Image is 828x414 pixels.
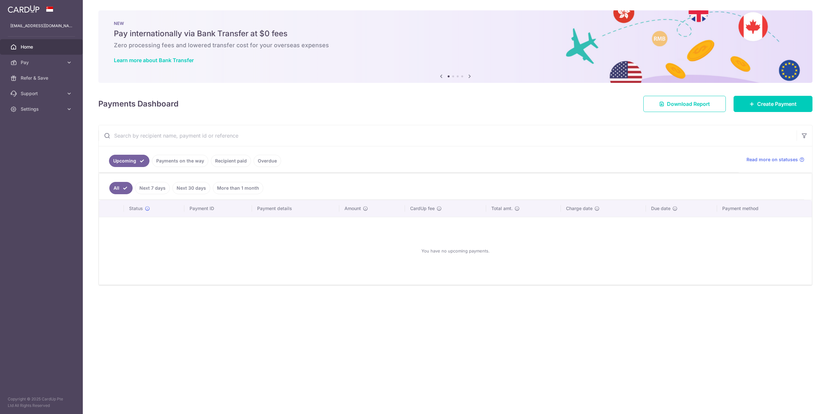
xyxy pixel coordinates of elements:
input: Search by recipient name, payment id or reference [99,125,797,146]
span: Status [129,205,143,212]
span: Support [21,90,63,97]
img: Bank transfer banner [98,10,812,83]
span: Pay [21,59,63,66]
span: Read more on statuses [746,156,798,163]
span: Total amt. [491,205,513,212]
th: Payment details [252,200,339,217]
a: Upcoming [109,155,149,167]
span: Amount [344,205,361,212]
a: Next 30 days [172,182,210,194]
span: Download Report [667,100,710,108]
span: Due date [651,205,670,212]
a: All [109,182,133,194]
a: More than 1 month [213,182,263,194]
img: CardUp [8,5,39,13]
a: Overdue [254,155,281,167]
h4: Payments Dashboard [98,98,179,110]
a: Next 7 days [135,182,170,194]
a: Learn more about Bank Transfer [114,57,194,63]
a: Download Report [643,96,726,112]
a: Read more on statuses [746,156,804,163]
h6: Zero processing fees and lowered transfer cost for your overseas expenses [114,41,797,49]
span: Refer & Save [21,75,63,81]
span: CardUp fee [410,205,435,212]
span: Home [21,44,63,50]
th: Payment ID [184,200,252,217]
a: Payments on the way [152,155,208,167]
span: Settings [21,106,63,112]
p: NEW [114,21,797,26]
span: Charge date [566,205,593,212]
a: Recipient paid [211,155,251,167]
span: Create Payment [757,100,797,108]
div: You have no upcoming payments. [107,222,804,279]
p: [EMAIL_ADDRESS][DOMAIN_NAME] [10,23,72,29]
th: Payment method [717,200,812,217]
a: Create Payment [734,96,812,112]
h5: Pay internationally via Bank Transfer at $0 fees [114,28,797,39]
